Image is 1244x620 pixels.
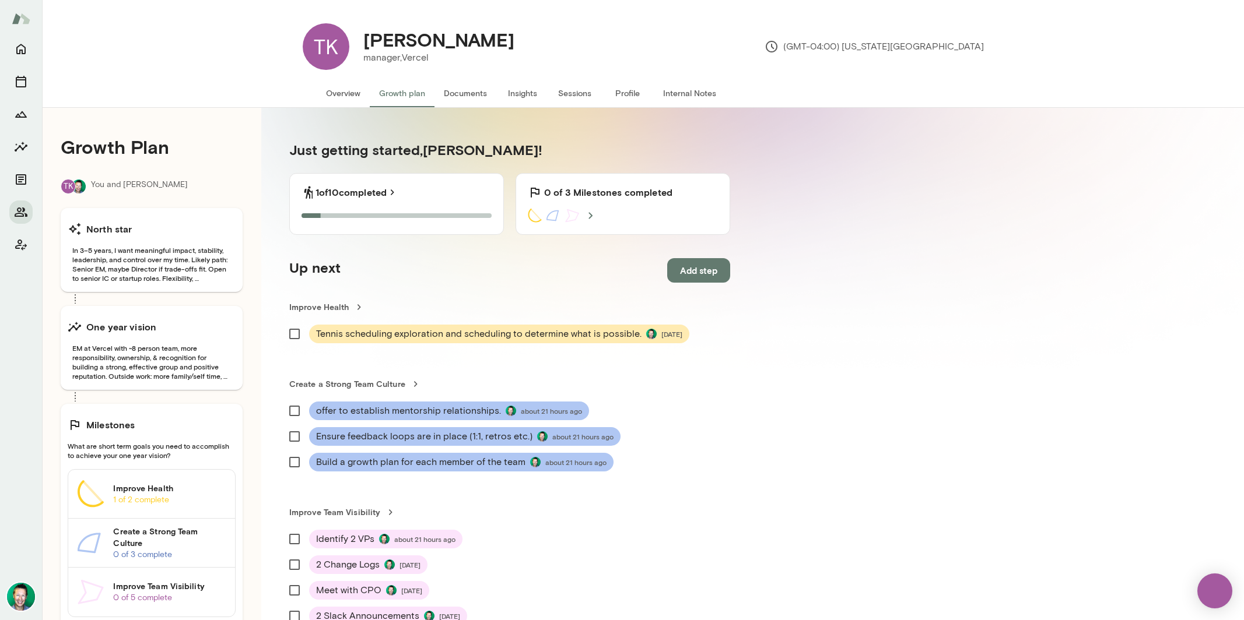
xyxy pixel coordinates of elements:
[86,320,156,334] h6: One year vision
[309,555,427,574] div: 2 Change LogsBrian Lawrence[DATE]
[309,427,621,446] div: Ensure feedback loops are in place (1:1, retros etc.)Brian Lawrenceabout 21 hours ago
[9,103,33,126] button: Growth Plan
[496,79,549,107] button: Insights
[303,23,349,70] div: TK
[68,470,235,519] a: Improve Health1 of 2 complete
[113,482,226,494] h6: Improve Health
[9,200,33,224] button: Members
[370,79,434,107] button: Growth plan
[61,179,76,194] div: TK
[68,469,236,617] div: Improve Health1 of 2 completeCreate a Strong Team Culture0 of 3 completeImprove Team Visibility0 ...
[309,401,589,420] div: offer to establish mentorship relationships.Brian Lawrenceabout 21 hours ago
[386,585,397,596] img: Brian Lawrence
[309,530,462,548] div: Identify 2 VPsBrian Lawrenceabout 21 hours ago
[316,185,398,199] a: 1of10completed
[316,455,525,469] span: Build a growth plan for each member of the team
[72,179,86,193] img: Brian Lawrence
[384,559,395,570] img: Brian Lawrence
[68,441,236,460] span: What are short term goals you need to accomplish to achieve your one year vision?
[9,233,33,256] button: Client app
[9,70,33,93] button: Sessions
[661,329,682,339] span: [DATE]
[7,583,35,611] img: Brian Lawrence
[545,457,607,467] span: about 21 hours ago
[9,168,33,191] button: Documents
[667,258,730,283] button: Add step
[521,406,582,415] span: about 21 hours ago
[91,179,188,194] p: You and [PERSON_NAME]
[549,79,601,107] button: Sessions
[113,494,226,506] p: 1 of 2 complete
[289,301,730,313] a: Improve Health
[61,306,243,390] button: One year visionEM at Vercel with ~8 person team, more responsibility, ownership, & recognition fo...
[113,526,226,549] h6: Create a Strong Team Culture
[316,532,374,546] span: Identify 2 VPs
[113,580,226,592] h6: Improve Team Visibility
[316,583,381,597] span: Meet with CPO
[316,429,532,443] span: Ensure feedback loops are in place (1:1, retros etc.)
[86,222,132,236] h6: North star
[400,560,420,569] span: [DATE]
[309,581,429,600] div: Meet with CPOBrian Lawrence[DATE]
[9,135,33,158] button: Insights
[61,208,243,292] button: North starIn 3–5 years, I want meaningful impact, stability, leadership, and control over my time...
[289,140,730,159] h5: Just getting started, [PERSON_NAME] !
[530,457,541,467] img: Brian Lawrence
[86,418,135,432] h6: Milestones
[68,245,236,283] span: In 3–5 years, I want meaningful impact, stability, leadership, and control over my time. Likely p...
[401,586,422,595] span: [DATE]
[363,29,514,51] h4: [PERSON_NAME]
[12,8,30,30] img: Mento
[68,568,235,617] a: Improve Team Visibility0 of 5 complete
[434,79,496,107] button: Documents
[309,325,689,343] div: Tennis scheduling exploration and scheduling to determine what is possible.Brian Lawrence[DATE]
[394,534,455,544] span: about 21 hours ago
[765,40,984,54] p: (GMT-04:00) [US_STATE][GEOGRAPHIC_DATA]
[316,404,501,418] span: offer to establish mentorship relationships.
[289,378,730,390] a: Create a Strong Team Culture
[61,136,243,158] h4: Growth Plan
[552,432,614,441] span: about 21 hours ago
[68,343,236,381] span: EM at Vercel with ~8 person team, more responsibility, ownership, & recognition for building a st...
[309,453,614,471] div: Build a growth plan for each member of the teamBrian Lawrenceabout 21 hours ago
[537,431,548,442] img: Brian Lawrence
[544,185,672,199] h6: 0 of 3 Milestones completed
[379,534,390,544] img: Brian Lawrence
[289,506,730,518] a: Improve Team Visibility
[316,558,380,572] span: 2 Change Logs
[68,519,235,568] a: Create a Strong Team Culture0 of 3 complete
[654,79,726,107] button: Internal Notes
[289,258,341,283] h5: Up next
[363,51,514,65] p: manager, Vercel
[646,329,657,339] img: Brian Lawrence
[316,327,642,341] span: Tennis scheduling exploration and scheduling to determine what is possible.
[9,37,33,61] button: Home
[506,406,516,416] img: Brian Lawrence
[113,592,226,604] p: 0 of 5 complete
[601,79,654,107] button: Profile
[317,79,370,107] button: Overview
[113,549,226,561] p: 0 of 3 complete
